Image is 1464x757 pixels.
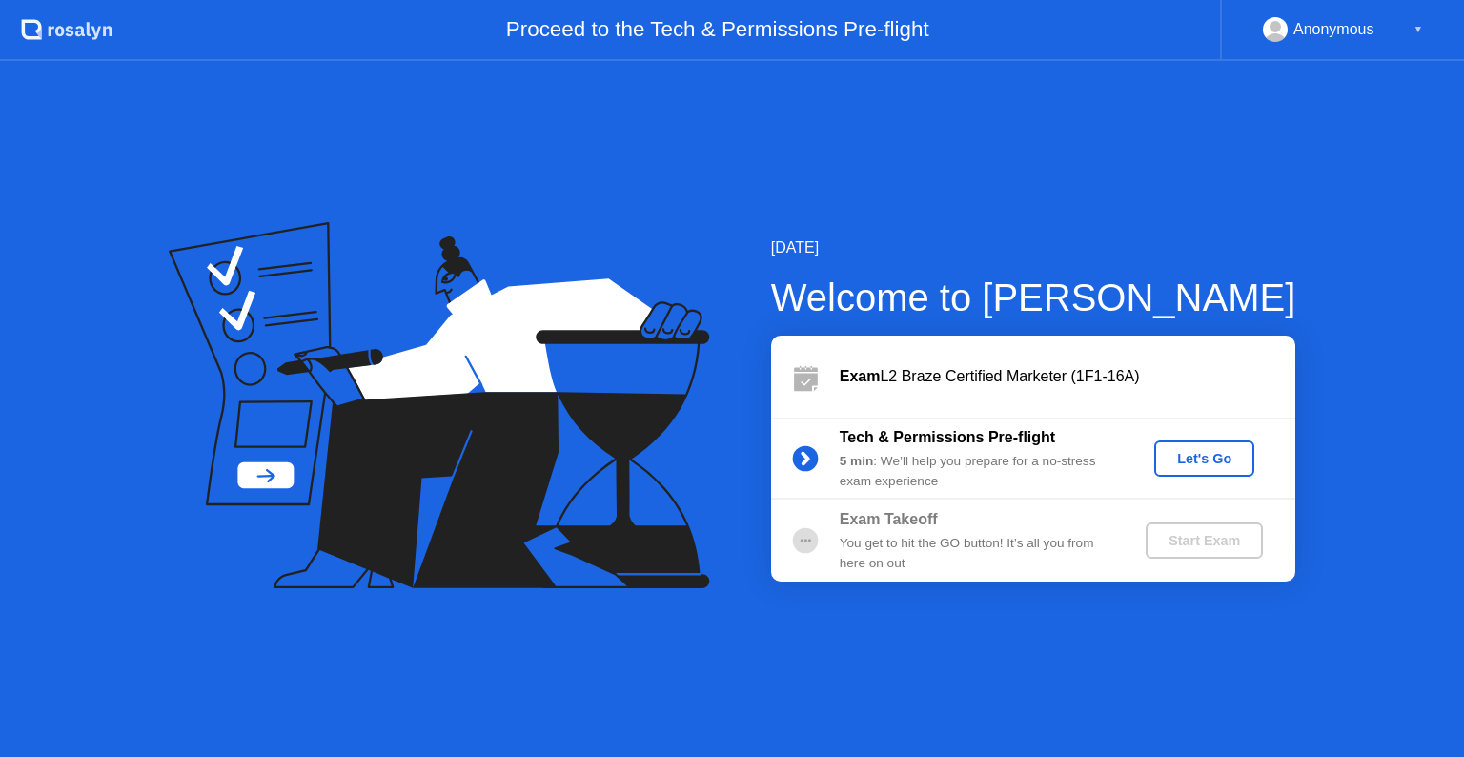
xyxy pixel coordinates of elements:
b: Exam [840,368,881,384]
div: Anonymous [1293,17,1374,42]
div: You get to hit the GO button! It’s all you from here on out [840,534,1114,573]
div: ▼ [1413,17,1423,42]
button: Let's Go [1154,440,1254,477]
button: Start Exam [1146,522,1263,559]
b: 5 min [840,454,874,468]
b: Exam Takeoff [840,511,938,527]
div: Let's Go [1162,451,1247,466]
div: Welcome to [PERSON_NAME] [771,269,1296,326]
div: Start Exam [1153,533,1255,548]
div: : We’ll help you prepare for a no-stress exam experience [840,452,1114,491]
div: L2 Braze Certified Marketer (1F1-16A) [840,365,1295,388]
div: [DATE] [771,236,1296,259]
b: Tech & Permissions Pre-flight [840,429,1055,445]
